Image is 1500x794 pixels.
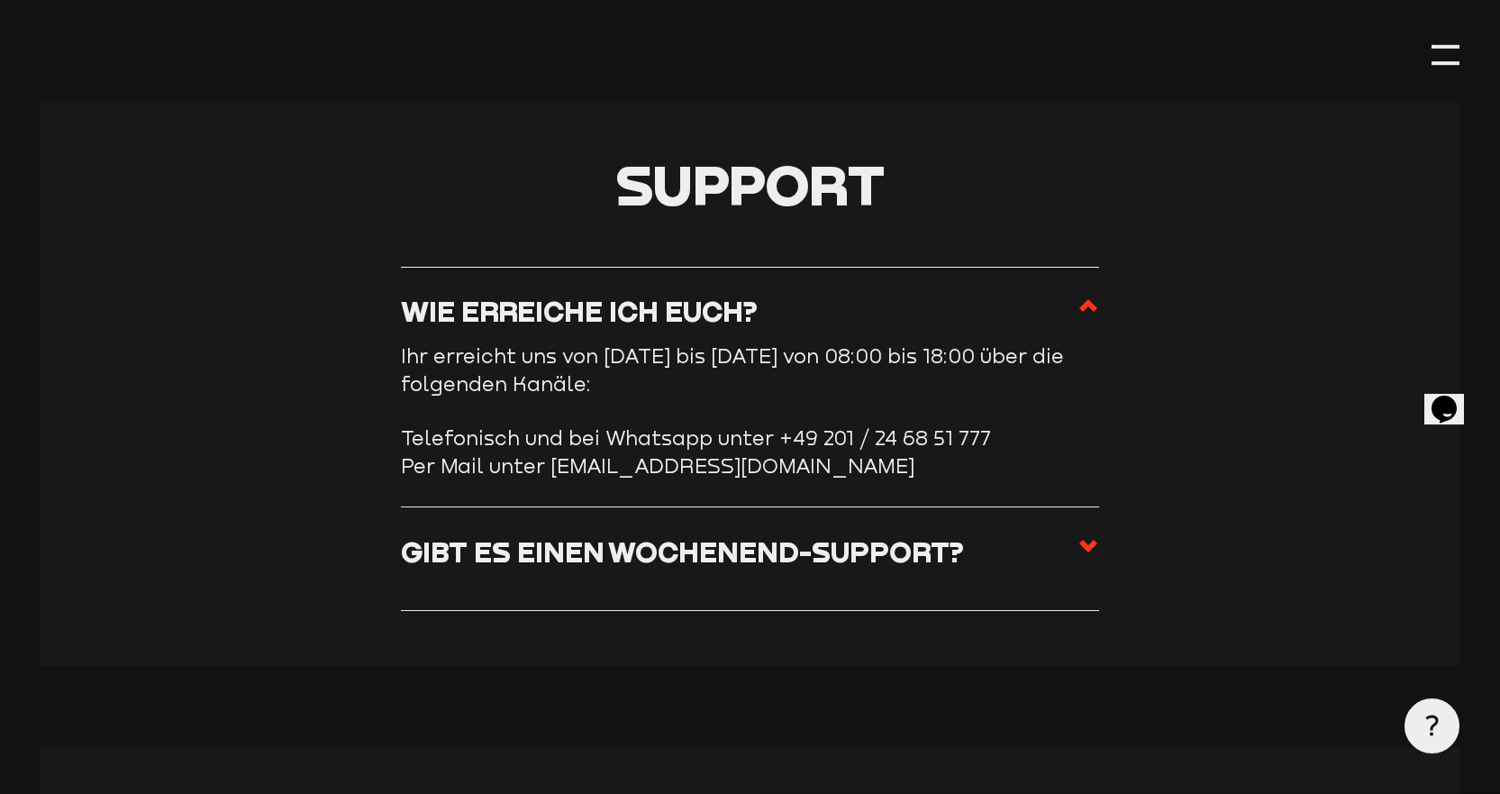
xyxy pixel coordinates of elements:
span: Support [615,151,885,218]
li: Per Mail unter [EMAIL_ADDRESS][DOMAIN_NAME] [401,452,1100,479]
p: Ihr erreicht uns von [DATE] bis [DATE] von 08:00 bis 18:00 über die folgenden Kanäle: [401,342,1077,397]
li: Telefonisch und bei Whatsapp unter +49 201 / 24 68 51 777 [401,424,1100,452]
h3: Wie erreiche ich euch? [401,295,758,329]
iframe: chat widget [1424,370,1482,424]
h3: Gibt es einen Wochenend-Support? [401,535,964,570]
